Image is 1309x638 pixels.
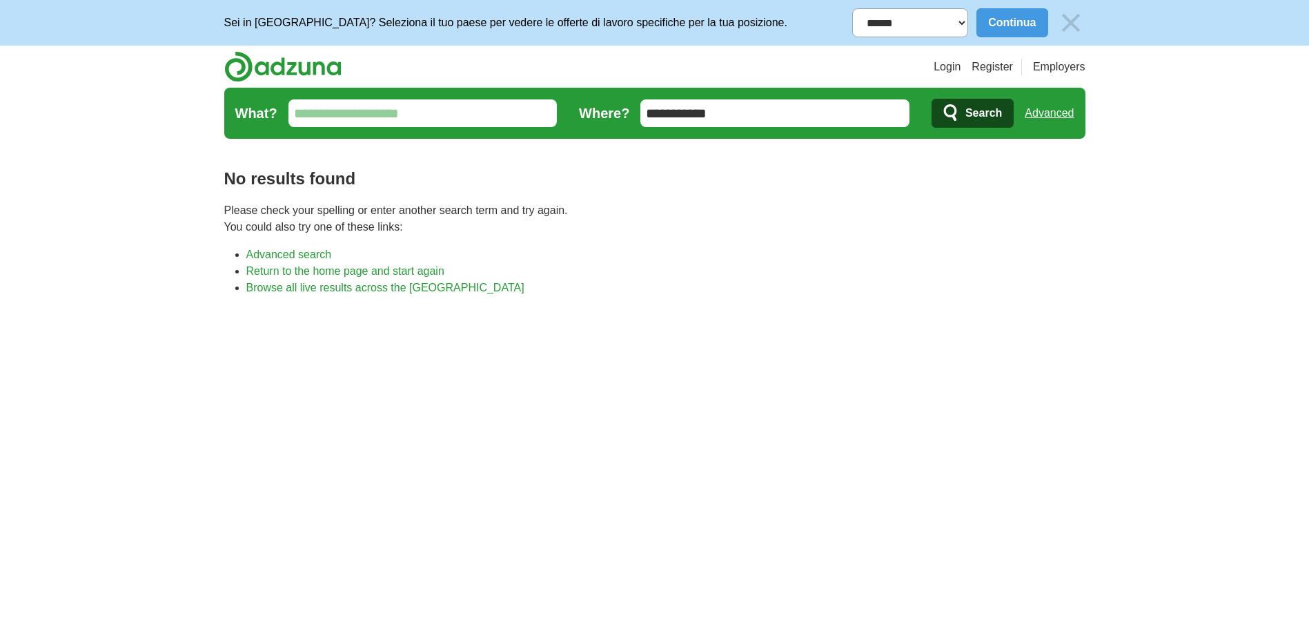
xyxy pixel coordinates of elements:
[246,282,524,293] a: Browse all live results across the [GEOGRAPHIC_DATA]
[1025,99,1074,127] a: Advanced
[976,8,1047,37] button: Continua
[934,59,961,75] a: Login
[1033,59,1085,75] a: Employers
[1056,8,1085,37] img: icon_close_no_bg.svg
[246,249,332,260] a: Advanced search
[224,51,342,82] img: Adzuna logo
[972,59,1013,75] a: Register
[579,103,629,124] label: Where?
[932,99,1014,128] button: Search
[965,99,1002,127] span: Search
[224,166,1085,191] h1: No results found
[235,103,277,124] label: What?
[246,265,444,277] a: Return to the home page and start again
[224,14,787,31] p: Sei in [GEOGRAPHIC_DATA]? Seleziona il tuo paese per vedere le offerte di lavoro specifiche per l...
[224,202,1085,235] p: Please check your spelling or enter another search term and try again. You could also try one of ...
